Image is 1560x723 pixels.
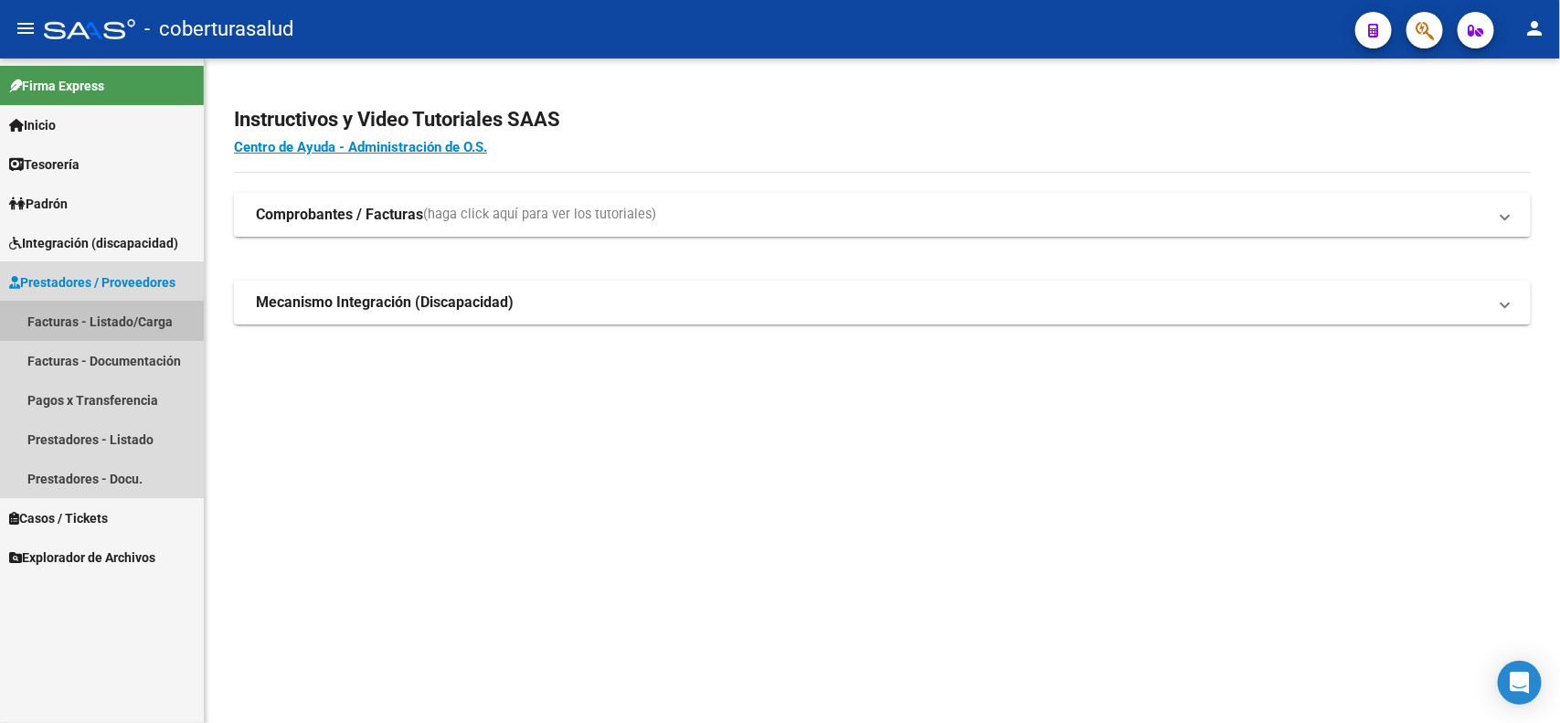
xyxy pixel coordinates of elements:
mat-icon: menu [15,17,37,39]
span: Casos / Tickets [9,508,108,528]
strong: Mecanismo Integración (Discapacidad) [256,292,514,313]
span: Explorador de Archivos [9,548,155,568]
h2: Instructivos y Video Tutoriales SAAS [234,102,1531,137]
mat-icon: person [1523,17,1545,39]
strong: Comprobantes / Facturas [256,205,423,225]
span: Padrón [9,194,68,214]
span: - coberturasalud [144,9,293,49]
div: Open Intercom Messenger [1498,661,1542,705]
span: Integración (discapacidad) [9,233,178,253]
span: Prestadores / Proveedores [9,272,175,292]
mat-expansion-panel-header: Mecanismo Integración (Discapacidad) [234,281,1531,324]
span: Inicio [9,115,56,135]
a: Centro de Ayuda - Administración de O.S. [234,139,487,155]
span: Tesorería [9,154,80,175]
span: (haga click aquí para ver los tutoriales) [423,205,656,225]
mat-expansion-panel-header: Comprobantes / Facturas(haga click aquí para ver los tutoriales) [234,193,1531,237]
span: Firma Express [9,76,104,96]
